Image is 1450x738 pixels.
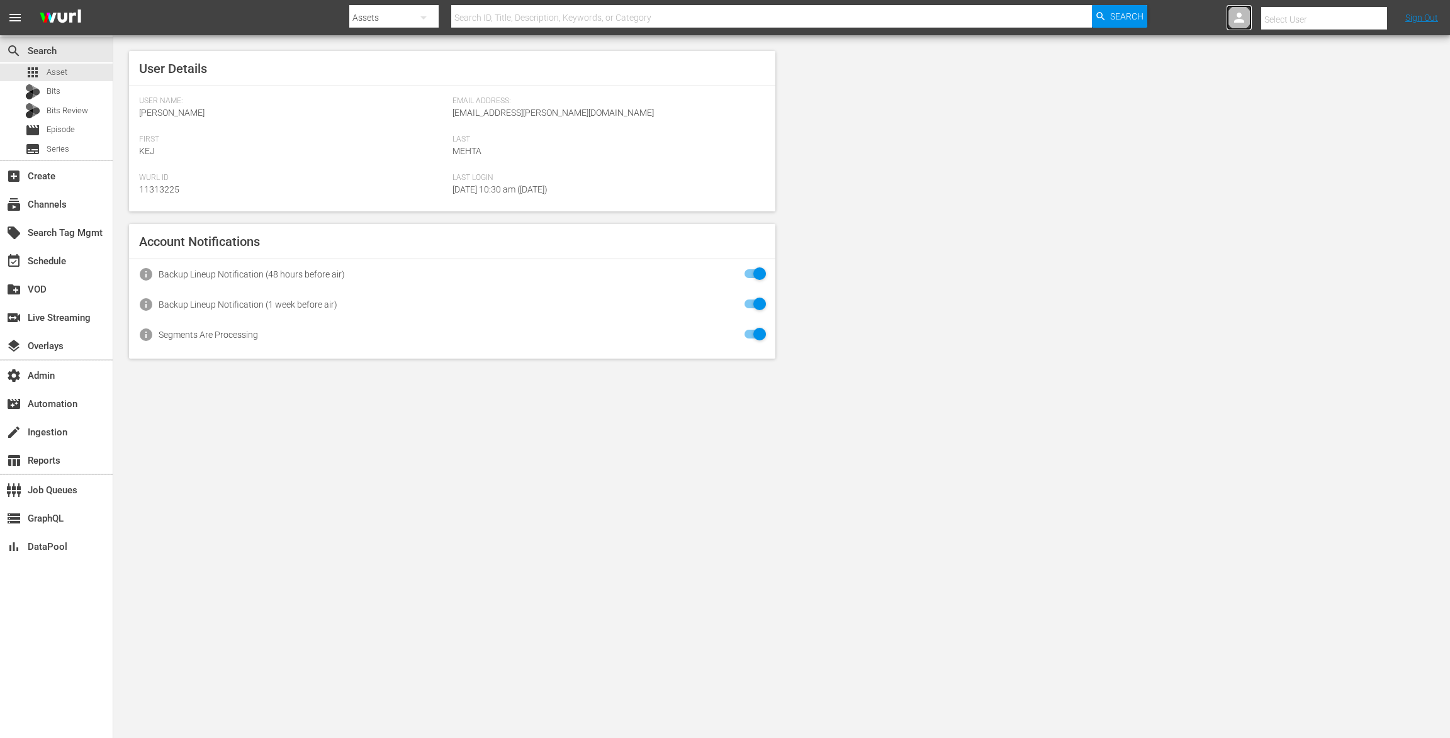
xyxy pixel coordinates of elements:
span: Live Streaming [6,310,21,325]
span: 11313225 [139,184,179,194]
span: VOD [6,282,21,297]
span: menu [8,10,23,25]
span: Ingestion [6,425,21,440]
span: Search Tag Mgmt [6,225,21,240]
span: Bits [47,85,60,98]
span: Automation [6,396,21,411]
span: Create [6,169,21,184]
span: info [138,267,154,282]
span: Asset [25,65,40,80]
div: Backup Lineup Notification (1 week before air) [159,299,337,310]
span: Job Queues [6,483,21,498]
span: Admin [6,368,21,383]
span: First [139,135,446,145]
button: Search [1092,5,1147,28]
span: User Name: [139,96,446,106]
span: Channels [6,197,21,212]
span: Last [452,135,760,145]
img: ans4CAIJ8jUAAAAAAAAAAAAAAAAAAAAAAAAgQb4GAAAAAAAAAAAAAAAAAAAAAAAAJMjXAAAAAAAAAAAAAAAAAAAAAAAAgAT5G... [30,3,91,33]
span: [EMAIL_ADDRESS][PERSON_NAME][DOMAIN_NAME] [452,108,654,118]
span: Kej [139,146,155,156]
span: Bits Review [47,104,88,117]
span: Search [1110,5,1144,28]
span: Series [25,142,40,157]
span: GraphQL [6,511,21,526]
div: Bits [25,84,40,99]
div: Segments Are Processing [159,330,258,340]
span: Wurl Id [139,173,446,183]
span: info [138,297,154,312]
span: info [138,327,154,342]
span: Account Notifications [139,234,260,249]
span: [DATE] 10:30 am ([DATE]) [452,184,548,194]
span: Episode [47,123,75,136]
span: Overlays [6,338,21,354]
span: Episode [25,123,40,138]
a: Sign Out [1405,13,1438,23]
span: [PERSON_NAME] [139,108,205,118]
span: Series [47,143,69,155]
span: Last Login [452,173,760,183]
span: Search [6,43,21,59]
div: Backup Lineup Notification (48 hours before air) [159,269,345,279]
span: Reports [6,453,21,468]
span: Schedule [6,254,21,269]
span: DataPool [6,539,21,554]
span: Asset [47,66,67,79]
span: Mehta [452,146,481,156]
div: Bits Review [25,103,40,118]
span: User Details [139,61,207,76]
span: Email Address: [452,96,760,106]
